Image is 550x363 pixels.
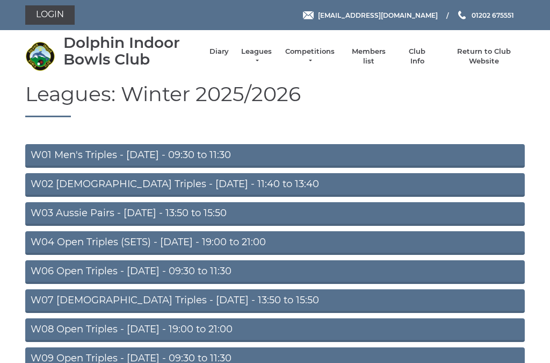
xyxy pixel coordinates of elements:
a: Login [25,5,75,25]
a: W01 Men's Triples - [DATE] - 09:30 to 11:30 [25,144,525,168]
a: Members list [346,47,390,66]
a: W04 Open Triples (SETS) - [DATE] - 19:00 to 21:00 [25,231,525,255]
span: [EMAIL_ADDRESS][DOMAIN_NAME] [318,11,438,19]
img: Email [303,11,314,19]
a: Competitions [284,47,336,66]
a: Phone us 01202 675551 [457,10,514,20]
img: Phone us [458,11,466,19]
a: Diary [209,47,229,56]
img: Dolphin Indoor Bowls Club [25,41,55,71]
a: W08 Open Triples - [DATE] - 19:00 to 21:00 [25,318,525,342]
a: W02 [DEMOGRAPHIC_DATA] Triples - [DATE] - 11:40 to 13:40 [25,173,525,197]
a: W06 Open Triples - [DATE] - 09:30 to 11:30 [25,260,525,284]
a: Club Info [402,47,433,66]
h1: Leagues: Winter 2025/2026 [25,83,525,118]
div: Dolphin Indoor Bowls Club [63,34,199,68]
a: Leagues [240,47,273,66]
a: W03 Aussie Pairs - [DATE] - 13:50 to 15:50 [25,202,525,226]
a: Return to Club Website [444,47,525,66]
a: Email [EMAIL_ADDRESS][DOMAIN_NAME] [303,10,438,20]
span: 01202 675551 [472,11,514,19]
a: W07 [DEMOGRAPHIC_DATA] Triples - [DATE] - 13:50 to 15:50 [25,289,525,313]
